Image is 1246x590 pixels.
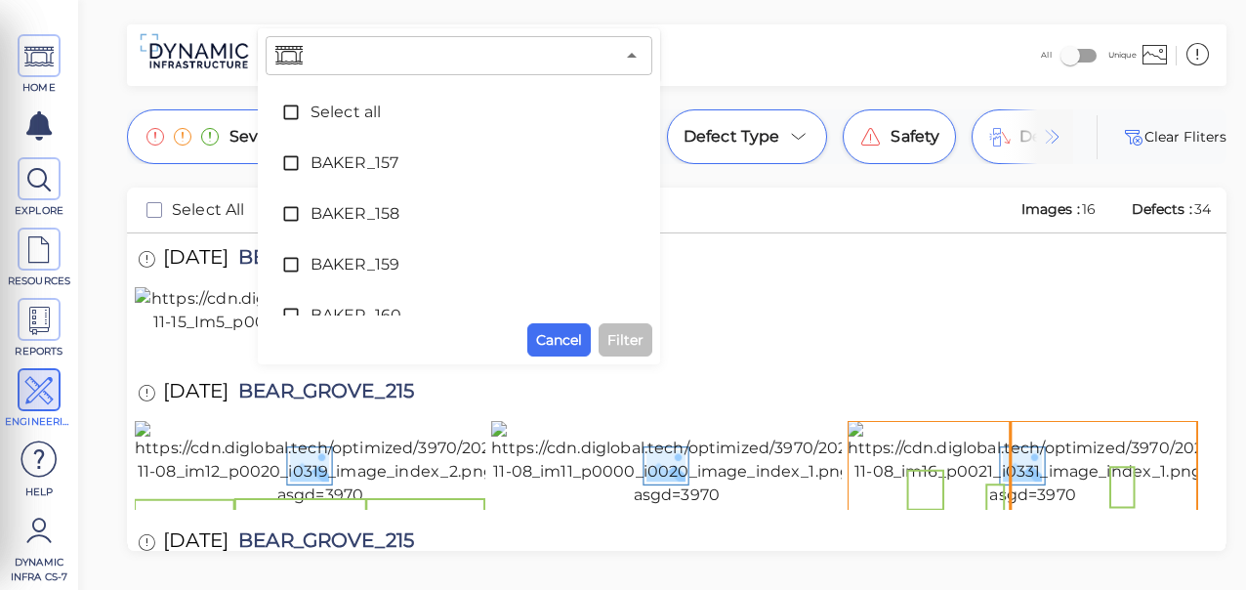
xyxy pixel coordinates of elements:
span: BEAR_GROVE_215 [228,530,414,557]
span: HOME [5,80,73,95]
span: Defect Type [684,125,780,148]
span: 34 [1194,200,1211,218]
span: BAKER_159 [311,253,607,276]
button: Clear Fliters [1121,125,1226,148]
button: Cancel [527,323,591,357]
img: https://cdn.diglobal.tech/optimized/3970/2024-11-15_Im5_p0000_i0013_image_index_1.png?asgd=3970 [135,287,525,358]
span: Images : [1019,200,1082,218]
img: https://cdn.diglobal.tech/optimized/3970/2022-11-08_im11_p0000_i0020_image_index_1.png?asgd=3970 [491,421,862,507]
span: [DATE] [163,530,228,557]
span: REPORTS [5,344,73,358]
span: BEAR_GROVE_215 [228,381,414,407]
img: https://cdn.diglobal.tech/optimized/3970/2022-11-08_im12_p0020_i0319_image_index_2.png?asgd=3970 [135,421,506,507]
span: Severity [229,125,293,148]
span: BEAR_GROVE_215 [228,247,414,274]
img: small_overflow_gradient_end [1001,109,1074,164]
span: BAKER_158 [311,202,607,226]
span: BAKER_160 [311,304,607,327]
span: BAKER_157 [311,151,607,175]
span: Safety [891,125,939,148]
span: Defects : [1130,200,1194,218]
span: Dynamic Infra CS-7 [5,555,73,584]
span: ENGINEERING [5,414,73,429]
img: container_overflow_arrow_end [1041,125,1064,148]
span: EXPLORE [5,203,73,218]
span: Select All [172,198,245,222]
span: Filter [607,328,644,352]
span: RESOURCES [5,274,73,288]
span: 16 [1082,200,1096,218]
span: Select all [311,101,607,124]
span: [DATE] [163,381,228,407]
button: Filter [599,323,652,357]
span: [DATE] [163,247,228,274]
span: Help [5,485,73,499]
button: Close [618,42,645,69]
span: Cancel [536,328,582,352]
div: All Unique [1041,36,1136,74]
iframe: Chat [1163,502,1231,575]
img: https://cdn.diglobal.tech/optimized/3970/2022-11-08_im16_p0021_i0331_image_index_1.png?asgd=3970 [848,421,1219,507]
